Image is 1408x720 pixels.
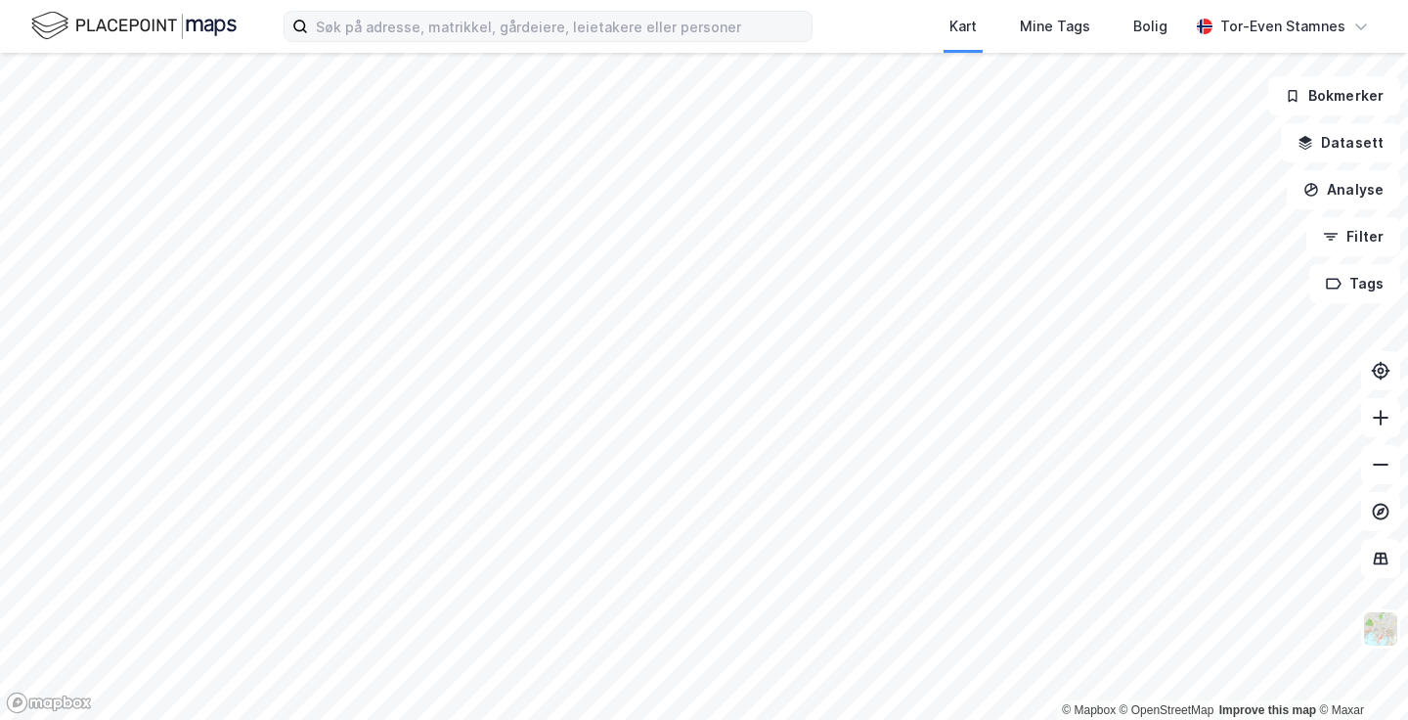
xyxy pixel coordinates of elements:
[949,15,977,38] div: Kart
[1287,170,1400,209] button: Analyse
[1281,123,1400,162] button: Datasett
[1362,610,1399,648] img: Z
[1306,217,1400,256] button: Filter
[1220,15,1345,38] div: Tor-Even Stamnes
[1268,76,1400,115] button: Bokmerker
[1120,703,1214,717] a: OpenStreetMap
[1310,626,1408,720] div: Kontrollprogram for chat
[1219,703,1316,717] a: Improve this map
[1309,264,1400,303] button: Tags
[1133,15,1167,38] div: Bolig
[6,692,92,714] a: Mapbox homepage
[308,12,812,41] input: Søk på adresse, matrikkel, gårdeiere, leietakere eller personer
[1062,703,1116,717] a: Mapbox
[1310,626,1408,720] iframe: Chat Widget
[31,9,237,43] img: logo.f888ab2527a4732fd821a326f86c7f29.svg
[1020,15,1090,38] div: Mine Tags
